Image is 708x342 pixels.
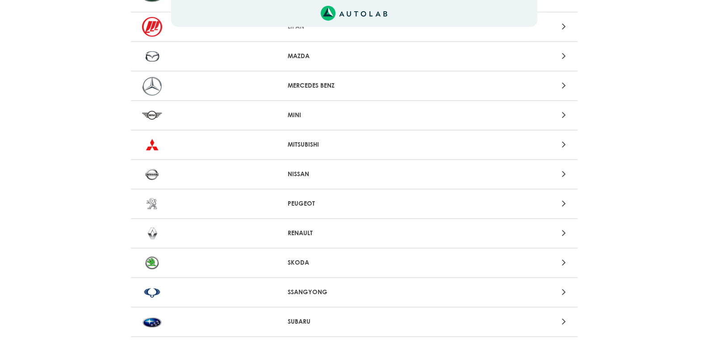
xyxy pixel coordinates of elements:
[288,22,420,31] p: LIFAN
[142,224,162,243] img: RENAULT
[288,140,420,149] p: MITSUBISHI
[142,194,162,214] img: PEUGEOT
[288,81,420,90] p: MERCEDES BENZ
[142,46,162,66] img: MAZDA
[288,110,420,120] p: MINI
[142,253,162,273] img: SKODA
[288,51,420,61] p: MAZDA
[142,165,162,184] img: NISSAN
[288,317,420,326] p: SUBARU
[288,287,420,297] p: SSANGYONG
[288,169,420,179] p: NISSAN
[142,17,162,37] img: LIFAN
[142,312,162,332] img: SUBARU
[321,8,387,17] a: Link al sitio de autolab
[288,228,420,238] p: RENAULT
[142,106,162,125] img: MINI
[288,199,420,208] p: PEUGEOT
[142,76,162,96] img: MERCEDES BENZ
[142,135,162,155] img: MITSUBISHI
[142,283,162,302] img: SSANGYONG
[288,258,420,267] p: SKODA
